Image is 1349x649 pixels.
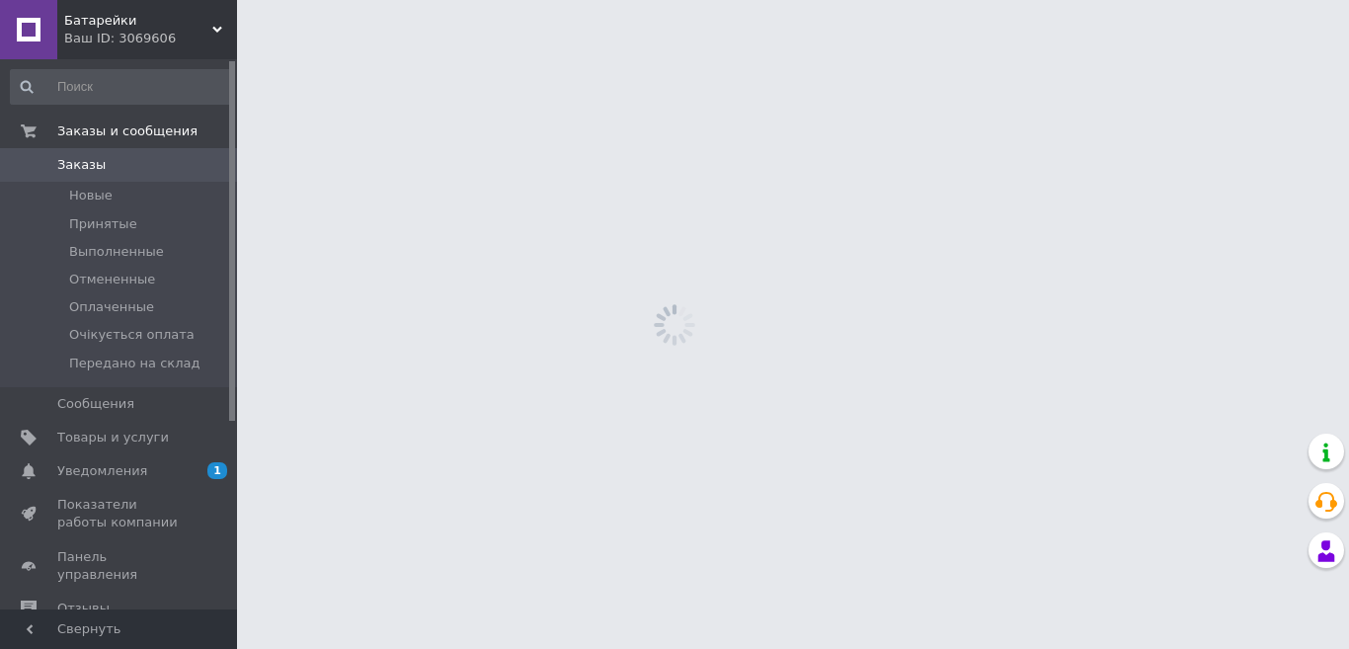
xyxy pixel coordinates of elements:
span: Передано на склад [69,355,199,372]
span: Оплаченные [69,298,154,316]
span: Панель управления [57,548,183,584]
span: Сообщения [57,395,134,413]
span: Батарейки [64,12,212,30]
span: Заказы и сообщения [57,122,198,140]
span: Очікується оплата [69,326,195,344]
span: Выполненные [69,243,164,261]
span: Заказы [57,156,106,174]
span: Принятые [69,215,137,233]
span: Товары и услуги [57,429,169,446]
span: Отмененные [69,271,155,288]
span: 1 [207,462,227,479]
input: Поиск [10,69,233,105]
span: Отзывы [57,600,110,617]
span: Новые [69,187,113,204]
div: Ваш ID: 3069606 [64,30,237,47]
span: Уведомления [57,462,147,480]
span: Показатели работы компании [57,496,183,531]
